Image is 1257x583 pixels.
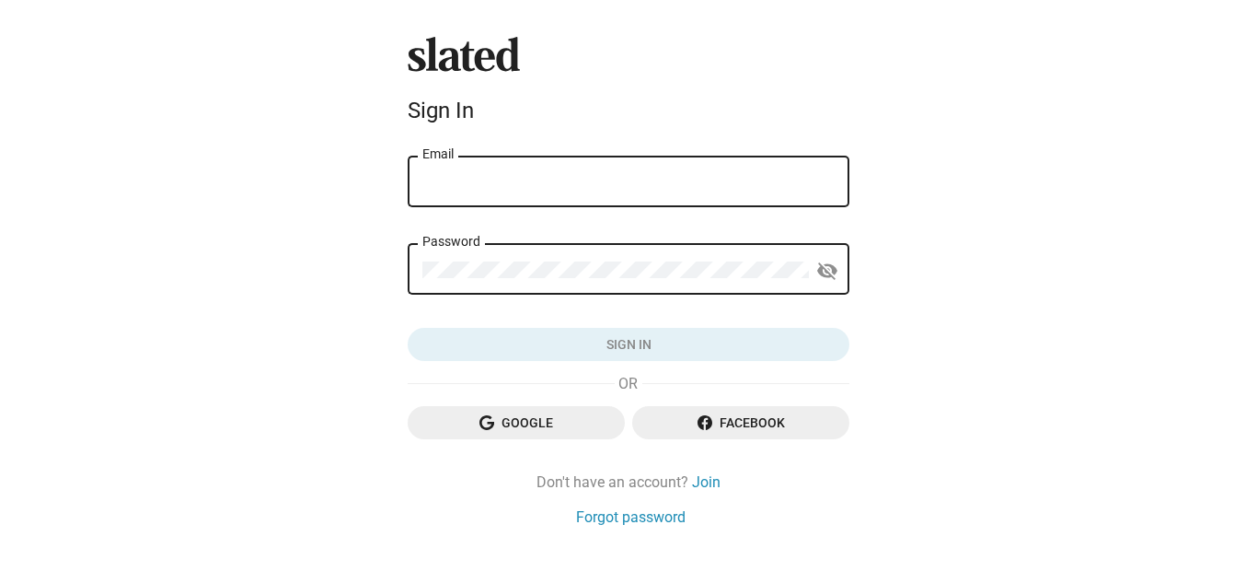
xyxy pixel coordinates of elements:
a: Forgot password [576,507,686,527]
a: Join [692,472,721,492]
div: Don't have an account? [408,472,849,492]
sl-branding: Sign In [408,37,849,131]
button: Facebook [632,406,849,439]
span: Google [422,406,610,439]
span: Facebook [647,406,835,439]
button: Google [408,406,625,439]
div: Sign In [408,98,849,123]
mat-icon: visibility_off [816,257,838,286]
button: Show password [809,252,846,289]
